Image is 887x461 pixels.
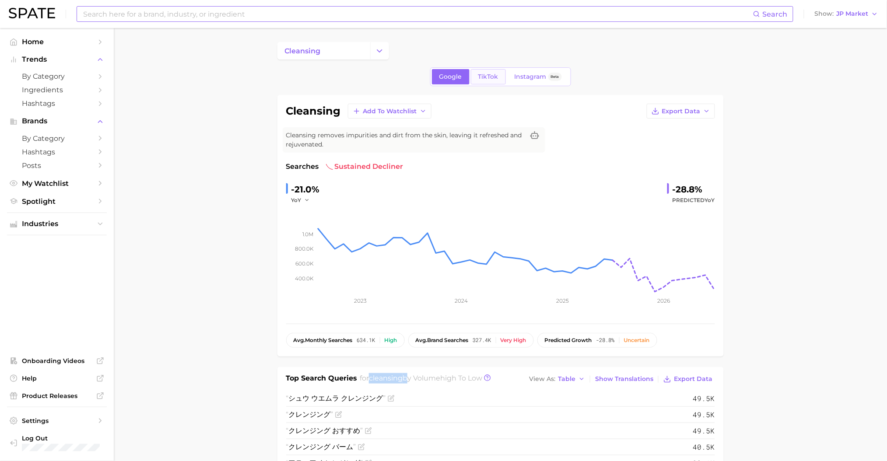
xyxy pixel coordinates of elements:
button: Export Data [647,104,715,119]
h1: Top Search Queries [286,373,358,385]
a: cleansing [277,42,370,59]
span: YoY [291,196,302,204]
span: Predicted [673,195,715,206]
span: 49.5k [693,409,715,420]
span: YoY [705,197,715,203]
button: Trends [7,53,107,66]
h2: for by Volume [360,373,482,385]
button: Add to Watchlist [348,104,431,119]
span: Posts [22,161,92,170]
span: Table [558,377,576,381]
button: Flag as miscategorized or irrelevant [365,427,372,434]
div: Uncertain [624,337,650,343]
a: Hashtags [7,145,107,159]
button: Brands [7,115,107,128]
button: Flag as miscategorized or irrelevant [335,411,342,418]
a: Posts [7,159,107,172]
span: Export Data [662,108,701,115]
span: 49.5k [693,393,715,404]
button: ShowJP Market [813,8,880,20]
span: -28.8% [596,337,615,343]
span: predicted growth [545,337,592,343]
span: monthly searches [294,337,353,343]
span: My Watchlist [22,179,92,188]
button: predicted growth-28.8%Uncertain [537,333,657,348]
div: Very high [501,337,526,343]
input: Search here for a brand, industry, or ingredient [82,7,753,21]
div: High [385,337,397,343]
a: Google [432,69,470,84]
span: 40.5k [693,442,715,452]
a: Spotlight [7,195,107,208]
span: 49.5k [693,426,715,436]
img: SPATE [9,8,55,18]
a: My Watchlist [7,177,107,190]
a: InstagramBeta [507,69,569,84]
span: Search [763,10,788,18]
button: Industries [7,217,107,230]
span: Beta [551,73,559,80]
div: -21.0% [291,182,320,196]
button: Export Data [661,373,715,385]
tspan: 2025 [556,297,569,304]
span: Hashtags [22,99,92,108]
a: Settings [7,414,107,427]
a: Help [7,372,107,385]
span: クレンジング バーム [286,443,356,451]
span: high to low [440,374,482,382]
a: Home [7,35,107,49]
img: sustained decliner [326,163,333,170]
a: TikTok [471,69,506,84]
span: Add to Watchlist [363,108,417,115]
button: Flag as miscategorized or irrelevant [358,444,365,451]
button: avg.monthly searches634.1kHigh [286,333,405,348]
a: by Category [7,70,107,83]
span: Hashtags [22,148,92,156]
span: cleansing [285,47,321,55]
span: TikTok [478,73,498,80]
span: Searches [286,161,319,172]
span: Brands [22,117,92,125]
span: by Category [22,134,92,143]
tspan: 800.0k [295,245,314,252]
span: クレンジング おすすめ [286,426,363,435]
button: Show Translations [593,373,656,385]
abbr: average [294,337,305,343]
span: 634.1k [357,337,375,343]
abbr: average [416,337,428,343]
span: Show [815,11,834,16]
span: Help [22,374,92,382]
button: YoY [291,195,310,206]
tspan: 1.0m [302,231,313,237]
a: by Category [7,132,107,145]
h1: cleansing [286,106,341,116]
span: JP Market [837,11,869,16]
span: cleansing [369,374,403,382]
a: Onboarding Videos [7,354,107,367]
span: Export Data [674,375,713,383]
a: Product Releases [7,389,107,402]
button: avg.brand searches327.4kVery high [408,333,534,348]
span: Onboarding Videos [22,357,92,365]
a: Ingredients [7,83,107,97]
span: by Category [22,72,92,80]
a: Log out. Currently logged in with e-mail elisabethkim@amorepacific.com. [7,432,107,454]
span: Cleansing removes impurities and dirt from the skin, leaving it refreshed and rejuvenated. [286,131,524,149]
span: Log Out [22,434,123,442]
span: Industries [22,220,92,228]
tspan: 2026 [657,297,670,304]
span: Spotlight [22,197,92,206]
tspan: 400.0k [295,275,314,282]
button: Flag as miscategorized or irrelevant [388,395,395,402]
span: sustained decliner [326,161,403,172]
span: Instagram [515,73,547,80]
span: View As [529,377,556,381]
span: 327.4k [473,337,491,343]
span: Google [439,73,462,80]
span: brand searches [416,337,469,343]
button: Change Category [370,42,389,59]
tspan: 2023 [354,297,367,304]
span: Product Releases [22,392,92,400]
span: クレンジング [286,410,333,419]
span: Trends [22,56,92,63]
